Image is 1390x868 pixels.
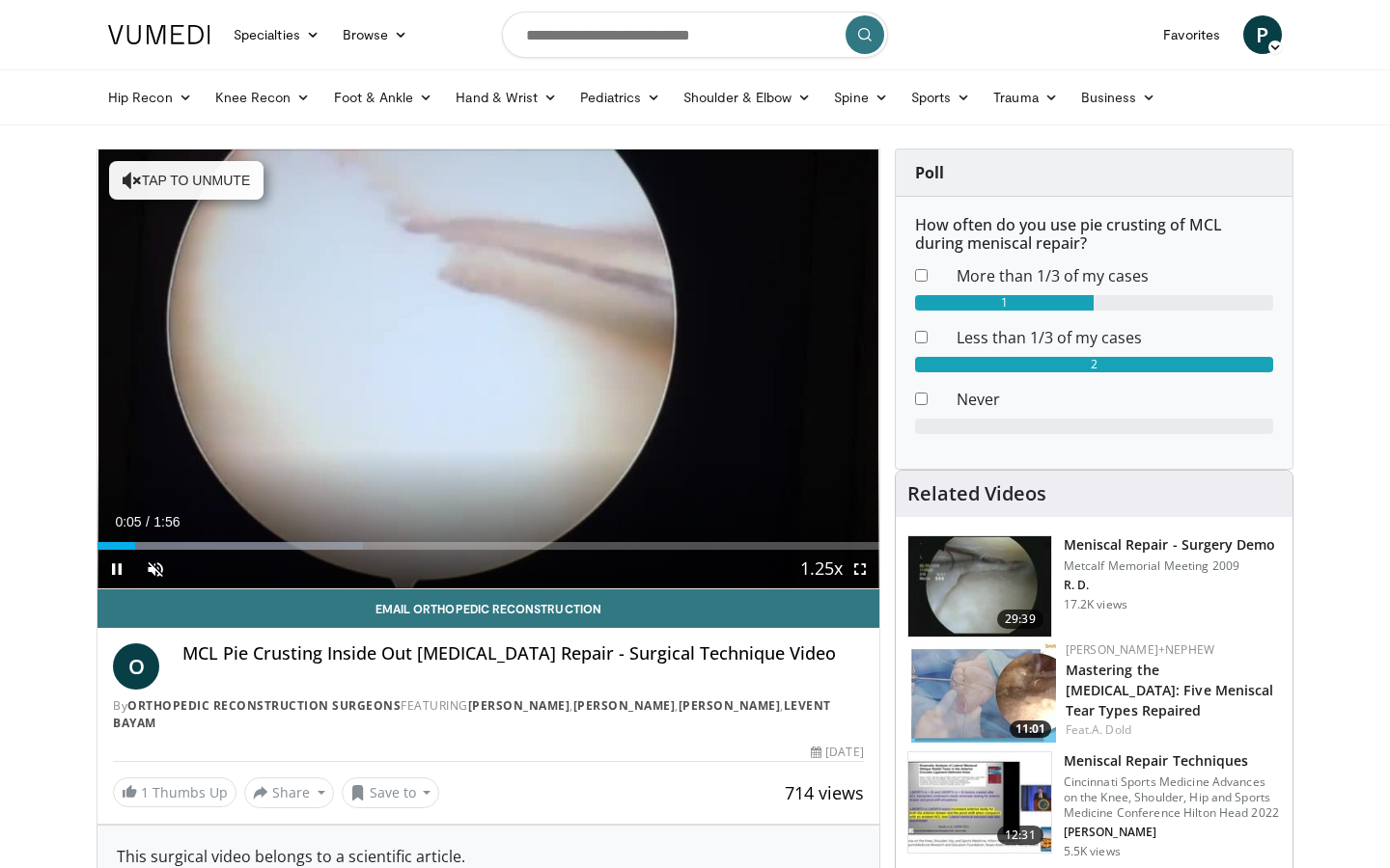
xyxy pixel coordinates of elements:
button: Unmute [136,550,175,588]
a: Email Orthopedic Reconstruction [97,589,879,628]
img: 44c00b1e-3a75-4e34-bb5c-37c6caafe70b.150x105_q85_crop-smart_upscale.jpg [911,641,1056,743]
p: R. D. [1064,578,1276,593]
a: [PERSON_NAME] [573,697,676,714]
a: Hand & Wrist [444,78,569,117]
a: 11:01 [911,641,1056,743]
p: [PERSON_NAME] [1064,825,1281,840]
a: [PERSON_NAME] [468,697,570,714]
a: Foot & Ankle [322,78,445,117]
dd: More than 1/3 of my cases [942,264,1288,287]
input: Search topics, interventions [502,12,888,58]
p: 17.2K views [1064,597,1127,612]
button: Pause [97,550,136,588]
a: [PERSON_NAME] [679,697,781,714]
strong: Poll [915,162,944,183]
button: Save to [342,777,440,808]
button: Playback Rate [802,550,841,588]
a: [PERSON_NAME]+Nephew [1066,641,1214,658]
h3: Meniscal Repair - Surgery Demo [1064,535,1276,555]
a: Sports [900,78,983,117]
span: 0:05 [115,514,141,529]
dd: Less than 1/3 of my cases [942,326,1288,349]
div: 2 [915,357,1273,372]
span: 714 views [785,781,864,804]
button: Fullscreen [841,550,879,588]
a: Hip Recon [97,78,204,117]
a: O [113,643,159,690]
div: [DATE] [811,744,863,761]
span: 29:39 [997,610,1043,629]
img: VuMedi Logo [108,25,210,44]
img: hunt_3.png.150x105_q85_crop-smart_upscale.jpg [908,536,1051,637]
span: 1:56 [153,514,180,529]
div: Progress Bar [97,542,879,550]
a: Pediatrics [569,78,672,117]
button: Tap to unmute [109,161,264,200]
p: Cincinnati Sports Medicine Advances on the Knee, Shoulder, Hip and Sports Medicine Conference Hil... [1064,774,1281,821]
div: 1 [915,295,1095,311]
a: Levent Bayam [113,697,831,731]
a: P [1243,15,1282,54]
a: Browse [331,15,420,54]
a: 1 Thumbs Up [113,777,236,807]
a: Trauma [982,78,1070,117]
h4: Related Videos [907,482,1046,505]
div: Feat. [1066,721,1277,739]
p: 5.5K views [1064,844,1121,859]
a: Spine [822,78,899,117]
a: 29:39 Meniscal Repair - Surgery Demo Metcalf Memorial Meeting 2009 R. D. 17.2K views [907,535,1281,637]
span: / [146,514,150,529]
a: Shoulder & Elbow [672,78,822,117]
a: A. Dold [1092,721,1131,738]
a: Orthopedic Reconstruction Surgeons [127,697,401,714]
a: Business [1070,78,1168,117]
h3: Meniscal Repair Techniques [1064,751,1281,771]
a: Favorites [1152,15,1232,54]
img: 94ae3d2f-7541-4d8f-8622-eb1b71a67ce5.150x105_q85_crop-smart_upscale.jpg [908,752,1051,853]
div: By FEATURING , , , [113,697,864,732]
span: 1 [141,783,149,801]
h4: MCL Pie Crusting Inside Out [MEDICAL_DATA] Repair - Surgical Technique Video [182,643,864,665]
a: Mastering the [MEDICAL_DATA]: Five Meniscal Tear Types Repaired [1066,661,1274,719]
p: Metcalf Memorial Meeting 2009 [1064,558,1276,574]
h6: How often do you use pie crusting of MCL during meniscal repair? [915,216,1273,253]
span: 11:01 [1010,720,1051,738]
dd: Never [942,388,1288,411]
a: 12:31 Meniscal Repair Techniques Cincinnati Sports Medicine Advances on the Knee, Shoulder, Hip a... [907,751,1281,859]
a: Specialties [222,15,331,54]
a: Knee Recon [204,78,322,117]
button: Share [244,777,334,808]
span: 12:31 [997,826,1043,845]
video-js: Video Player [97,149,879,589]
